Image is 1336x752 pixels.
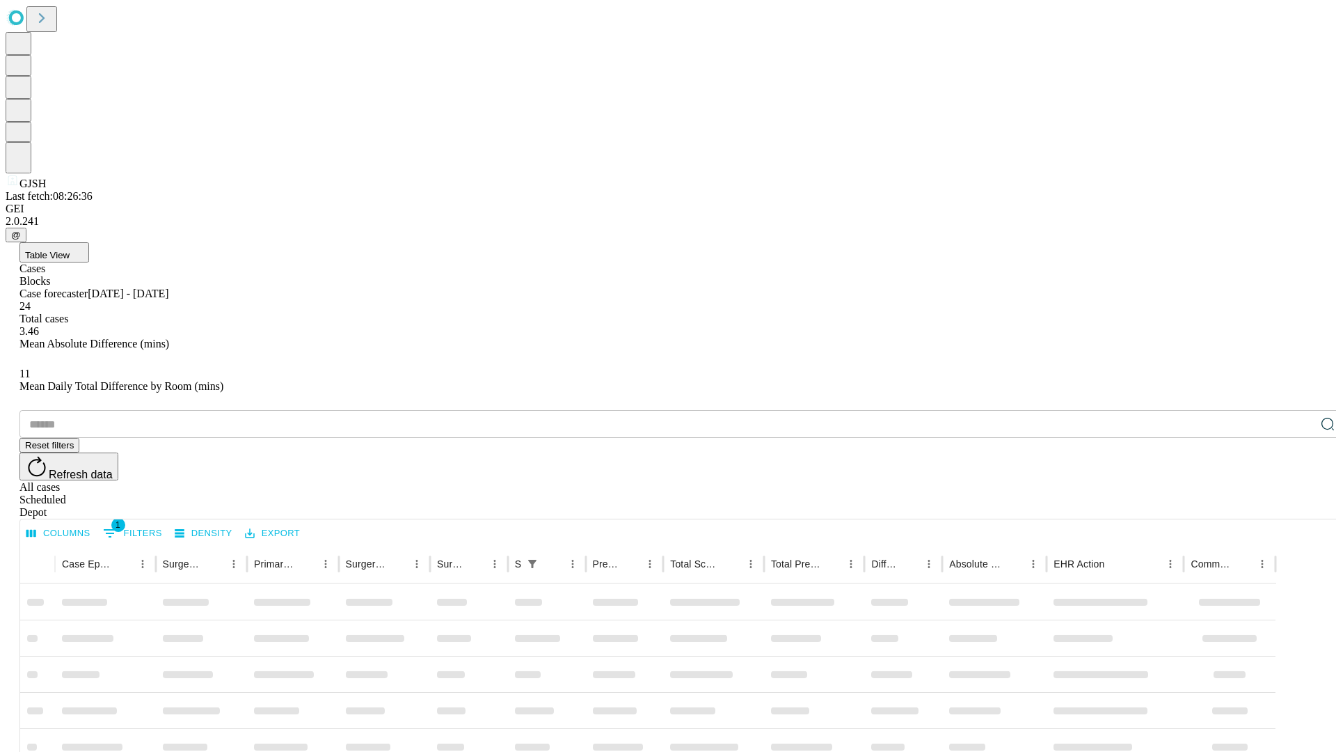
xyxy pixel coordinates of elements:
button: Sort [822,554,841,574]
button: Sort [621,554,640,574]
span: Table View [25,250,70,260]
button: Menu [407,554,427,574]
span: Mean Absolute Difference (mins) [19,338,169,350]
button: Menu [1024,554,1043,574]
span: [DATE] - [DATE] [88,288,168,299]
button: Menu [224,554,244,574]
button: Sort [1106,554,1125,574]
button: @ [6,228,26,242]
button: Show filters [100,522,166,545]
span: GJSH [19,178,46,189]
span: 11 [19,368,30,379]
div: Predicted In Room Duration [593,558,620,570]
span: Reset filters [25,440,74,451]
div: Scheduled In Room Duration [515,558,521,570]
span: 24 [19,300,31,312]
div: 1 active filter [523,554,542,574]
div: Surgery Date [437,558,464,570]
button: Reset filters [19,438,79,453]
div: Comments [1191,558,1231,570]
button: Menu [485,554,504,574]
div: Total Scheduled Duration [670,558,720,570]
span: @ [11,230,21,240]
div: Difference [871,558,898,570]
button: Sort [543,554,563,574]
div: Surgery Name [346,558,386,570]
div: Case Epic Id [62,558,112,570]
div: Absolute Difference [949,558,1003,570]
button: Menu [841,554,861,574]
div: Surgeon Name [163,558,203,570]
button: Sort [900,554,919,574]
span: Refresh data [49,469,113,480]
span: 3.46 [19,325,39,337]
button: Export [241,523,303,545]
button: Sort [1233,554,1252,574]
button: Sort [466,554,485,574]
button: Sort [296,554,316,574]
button: Refresh data [19,453,118,480]
button: Table View [19,242,89,263]
span: Last fetch: 08:26:36 [6,190,93,202]
button: Menu [563,554,582,574]
button: Sort [722,554,741,574]
button: Menu [919,554,939,574]
button: Menu [1252,554,1272,574]
button: Sort [205,554,224,574]
button: Menu [640,554,660,574]
button: Menu [133,554,152,574]
button: Density [171,523,236,545]
span: Total cases [19,313,68,324]
div: EHR Action [1053,558,1104,570]
div: Total Predicted Duration [771,558,821,570]
button: Menu [316,554,335,574]
span: Case forecaster [19,288,88,299]
button: Sort [113,554,133,574]
span: Mean Daily Total Difference by Room (mins) [19,380,223,392]
div: 2.0.241 [6,215,1330,228]
div: Primary Service [254,558,294,570]
button: Show filters [523,554,542,574]
button: Select columns [23,523,94,545]
div: GEI [6,203,1330,215]
button: Menu [741,554,761,574]
button: Sort [1004,554,1024,574]
button: Menu [1161,554,1180,574]
span: 1 [111,518,125,532]
button: Sort [388,554,407,574]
